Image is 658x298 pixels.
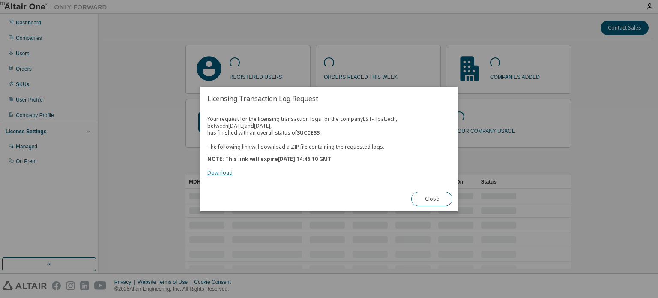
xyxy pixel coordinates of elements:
button: Close [411,192,452,206]
a: Download [207,169,233,176]
b: NOTE: This link will expire [DATE] 14:46:10 GMT [207,155,331,163]
div: Your request for the licensing transaction logs for the company EST-Floattech , between [DATE] an... [207,116,451,176]
h2: Licensing Transaction Log Request [200,87,458,111]
b: SUCCESS [297,129,320,136]
p: The following link will download a ZIP file containing the requested logs. [207,143,451,151]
